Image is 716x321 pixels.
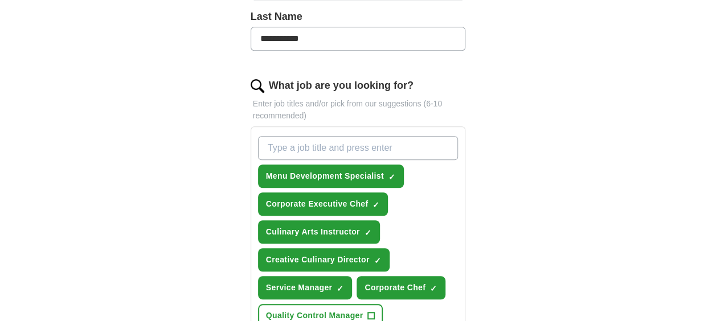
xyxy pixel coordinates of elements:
label: What job are you looking for? [269,78,414,93]
button: Creative Culinary Director✓ [258,248,390,271]
button: Corporate Chef✓ [357,276,445,299]
span: Menu Development Specialist [266,170,384,182]
p: Enter job titles and/or pick from our suggestions (6-10 recommended) [251,98,466,122]
span: Culinary Arts Instructor [266,226,360,238]
span: ✓ [430,284,437,293]
span: Creative Culinary Director [266,254,370,266]
input: Type a job title and press enter [258,136,459,160]
span: ✓ [365,228,371,237]
button: Service Manager✓ [258,276,353,299]
img: search.png [251,79,264,93]
span: ✓ [337,284,343,293]
span: ✓ [374,256,381,265]
span: Corporate Chef [365,282,425,294]
label: Last Name [251,9,466,24]
button: Menu Development Specialist✓ [258,164,404,188]
span: Corporate Executive Chef [266,198,369,210]
span: Service Manager [266,282,333,294]
span: ✓ [373,200,379,209]
button: Culinary Arts Instructor✓ [258,220,380,244]
button: Corporate Executive Chef✓ [258,192,388,216]
span: ✓ [388,172,395,182]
